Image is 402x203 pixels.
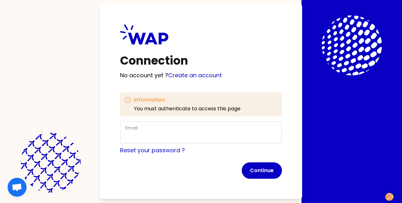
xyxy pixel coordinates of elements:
label: Email [125,125,137,131]
button: Continue [242,162,282,179]
a: Create an account [168,71,222,79]
a: Reset your password ? [120,146,185,154]
h1: Connection [120,55,282,67]
p: You must authenticate to access this page [134,105,241,113]
p: No account yet ? [120,71,282,80]
h3: Information [134,96,241,104]
div: Open chat [8,178,27,197]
